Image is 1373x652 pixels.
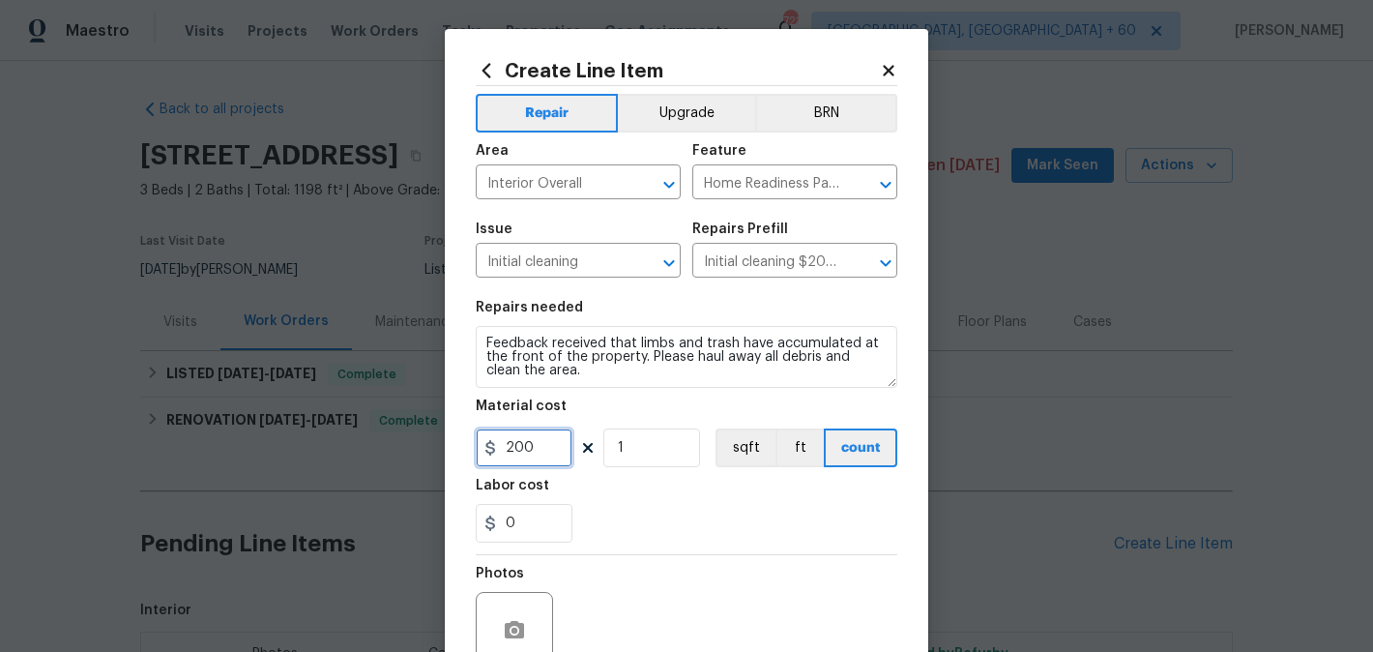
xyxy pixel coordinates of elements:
[872,171,899,198] button: Open
[755,94,897,133] button: BRN
[476,60,880,81] h2: Create Line Item
[476,479,549,492] h5: Labor cost
[476,400,567,413] h5: Material cost
[692,222,788,236] h5: Repairs Prefill
[716,429,775,467] button: sqft
[476,144,509,158] h5: Area
[824,429,897,467] button: count
[618,94,756,133] button: Upgrade
[476,301,583,314] h5: Repairs needed
[692,144,746,158] h5: Feature
[476,94,618,133] button: Repair
[476,326,897,388] textarea: Feedback received that limbs and trash have accumulated at the front of the property. Please haul...
[872,250,899,277] button: Open
[476,222,512,236] h5: Issue
[656,250,683,277] button: Open
[476,567,524,580] h5: Photos
[775,429,824,467] button: ft
[656,171,683,198] button: Open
